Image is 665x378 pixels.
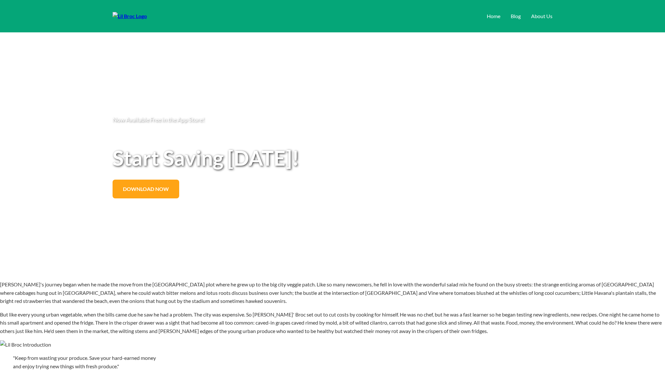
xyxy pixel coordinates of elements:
a: About Us [531,13,552,19]
h1: Start Saving [DATE]! [113,147,552,169]
img: Lil Broc Logo [113,12,147,20]
p: Now Available Free in the App Store! [113,115,552,124]
a: Home [487,13,500,19]
a: Download Now [113,180,179,198]
a: Blog [511,13,521,19]
p: "Keep from wasting your produce. Save your hard-earned money and enjoy trying new things with fre... [13,354,652,370]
